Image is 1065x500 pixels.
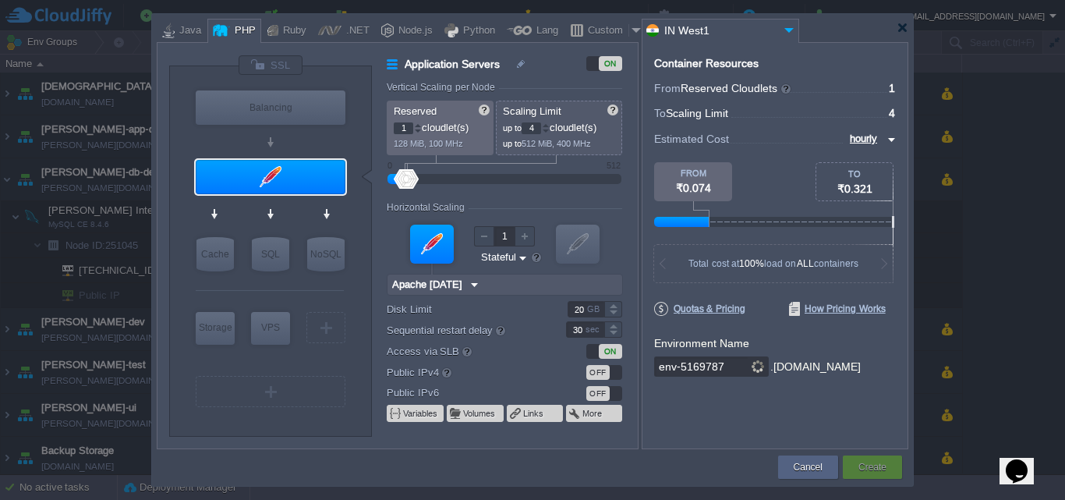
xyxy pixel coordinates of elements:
[599,56,622,71] div: ON
[503,139,522,148] span: up to
[394,118,488,134] p: cloudlet(s)
[503,118,617,134] p: cloudlet(s)
[654,337,749,349] label: Environment Name
[387,161,392,170] div: 0
[196,160,345,194] div: Application Servers
[770,356,861,378] div: .[DOMAIN_NAME]
[789,302,886,316] span: How Pricing Works
[387,202,469,213] div: Horizontal Scaling
[586,322,603,337] div: sec
[816,169,893,179] div: TO
[252,237,289,271] div: SQL
[586,365,610,380] div: OFF
[599,344,622,359] div: ON
[503,123,522,133] span: up to
[196,376,345,407] div: Create New Layer
[403,407,439,420] button: Variables
[1000,438,1049,484] iframe: chat widget
[394,105,437,117] span: Reserved
[252,237,289,271] div: SQL Databases
[387,342,545,360] label: Access via SLB
[251,312,290,343] div: VPS
[666,107,728,119] span: Scaling Limit
[654,107,666,119] span: To
[394,139,463,148] span: 128 MiB, 100 MHz
[837,183,872,195] span: ₹0.321
[196,90,345,125] div: Balancing
[586,386,610,401] div: OFF
[654,302,745,316] span: Quotas & Pricing
[278,20,306,43] div: Ruby
[523,407,545,420] button: Links
[387,385,545,401] label: Public IPv6
[387,301,545,317] label: Disk Limit
[794,459,823,475] button: Cancel
[681,82,792,94] span: Reserved Cloudlets
[230,20,256,43] div: PHP
[196,237,234,271] div: Cache
[463,407,497,420] button: Volumes
[387,321,545,339] label: Sequential restart delay
[387,82,499,93] div: Vertical Scaling per Node
[532,20,558,43] div: Lang
[394,20,433,43] div: Node.js
[654,168,732,178] div: FROM
[654,130,729,147] span: Estimated Cost
[583,20,628,43] div: Custom
[522,139,591,148] span: 512 MiB, 400 MHz
[196,90,345,125] div: Load Balancer
[306,312,345,343] div: Create New Layer
[582,407,603,420] button: More
[387,363,545,381] label: Public IPv4
[341,20,370,43] div: .NET
[587,302,603,317] div: GB
[458,20,495,43] div: Python
[196,312,235,345] div: Storage Containers
[889,82,895,94] span: 1
[196,312,235,343] div: Storage
[858,459,886,475] button: Create
[251,312,290,345] div: Elastic VPS
[889,107,895,119] span: 4
[654,82,681,94] span: From
[607,161,621,170] div: 512
[175,20,201,43] div: Java
[503,105,561,117] span: Scaling Limit
[307,237,345,271] div: NoSQL Databases
[307,237,345,271] div: NoSQL
[654,58,759,69] div: Container Resources
[676,182,711,194] span: ₹0.074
